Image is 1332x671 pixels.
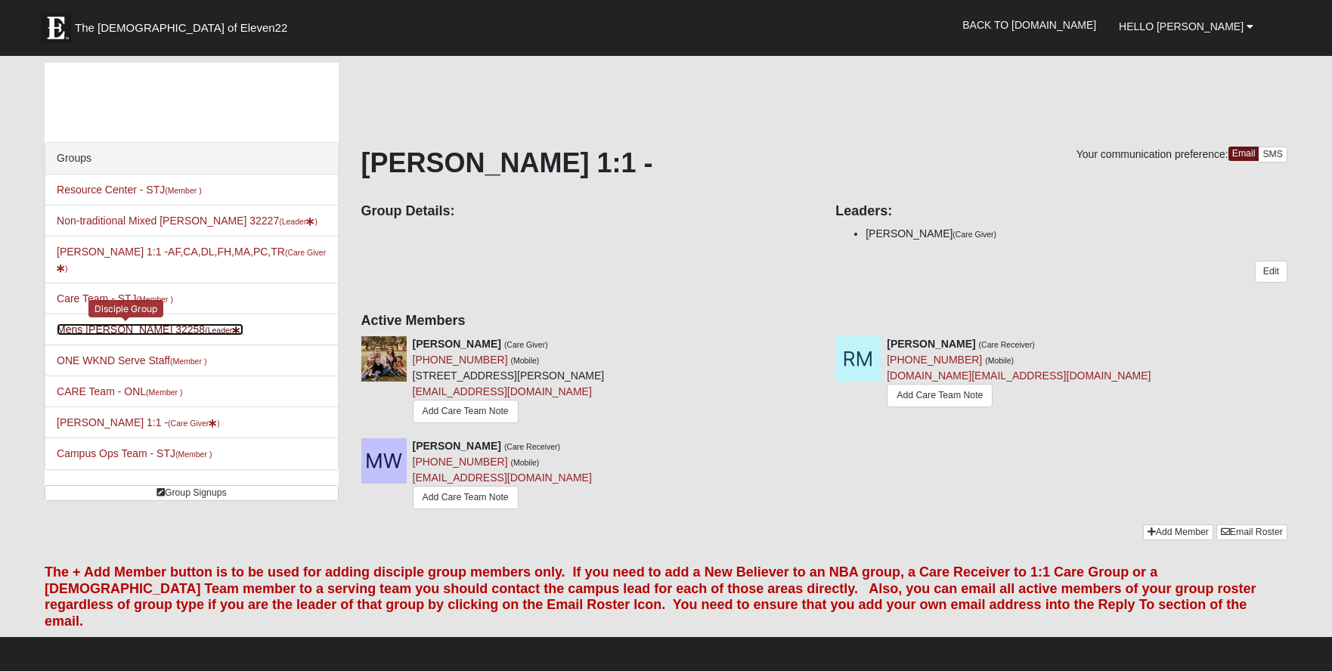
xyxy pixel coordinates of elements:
[361,147,1287,179] h1: [PERSON_NAME] 1:1 -
[57,184,202,196] a: Resource Center - STJ(Member )
[57,215,318,227] a: Non-traditional Mixed [PERSON_NAME] 32227(Leader)
[1216,524,1287,540] a: Email Roster
[361,313,1287,329] h4: Active Members
[413,354,508,366] a: [PHONE_NUMBER]
[413,456,508,468] a: [PHONE_NUMBER]
[88,300,163,317] div: Disciple Group
[1119,20,1244,32] span: Hello [PERSON_NAME]
[985,356,1014,365] small: (Mobile)
[57,416,220,428] a: [PERSON_NAME] 1:1 -(Care Giver)
[866,226,1287,242] li: [PERSON_NAME]
[165,186,201,195] small: (Member )
[1258,147,1287,162] a: SMS
[170,357,206,366] small: (Member )
[1076,148,1228,160] span: Your communication preference:
[953,230,996,239] small: (Care Giver)
[75,20,287,36] span: The [DEMOGRAPHIC_DATA] of Eleven22
[33,5,336,43] a: The [DEMOGRAPHIC_DATA] of Eleven22
[1143,524,1213,540] a: Add Member
[951,6,1107,44] a: Back to [DOMAIN_NAME]
[57,246,326,274] a: [PERSON_NAME] 1:1 -AF,CA,DL,FH,MA,PC,TR(Care Giver)
[887,370,1151,382] a: [DOMAIN_NAME][EMAIL_ADDRESS][DOMAIN_NAME]
[175,450,212,459] small: (Member )
[168,419,220,428] small: (Care Giver )
[504,340,548,349] small: (Care Giver)
[413,440,501,452] strong: [PERSON_NAME]
[1255,261,1287,283] a: Edit
[887,338,975,350] strong: [PERSON_NAME]
[887,384,993,407] a: Add Care Team Note
[1228,147,1259,161] a: Email
[205,326,243,335] small: (Leader )
[413,400,519,423] a: Add Care Team Note
[57,447,212,459] a: Campus Ops Team - STJ(Member )
[45,143,337,175] div: Groups
[57,323,243,335] a: Mens [PERSON_NAME] 32258(Leader)
[887,354,982,366] a: [PHONE_NUMBER]
[45,485,338,501] a: Group Signups
[361,203,813,220] h4: Group Details:
[510,356,539,365] small: (Mobile)
[57,292,173,305] a: Care Team - STJ(Member )
[413,336,605,427] div: [STREET_ADDRESS][PERSON_NAME]
[413,385,592,397] a: [EMAIL_ADDRESS][DOMAIN_NAME]
[57,354,206,366] a: ONE WKND Serve Staff(Member )
[41,13,71,43] img: Eleven22 logo
[504,442,560,451] small: (Care Receiver)
[45,564,1256,629] font: The + Add Member button is to be used for adding disciple group members only. If you need to add ...
[835,203,1287,220] h4: Leaders:
[413,486,519,509] a: Add Care Team Note
[510,458,539,467] small: (Mobile)
[279,217,318,226] small: (Leader )
[413,472,592,484] a: [EMAIL_ADDRESS][DOMAIN_NAME]
[1107,8,1265,45] a: Hello [PERSON_NAME]
[979,340,1035,349] small: (Care Receiver)
[413,338,501,350] strong: [PERSON_NAME]
[146,388,182,397] small: (Member )
[57,385,182,397] a: CARE Team - ONL(Member )
[137,295,173,304] small: (Member )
